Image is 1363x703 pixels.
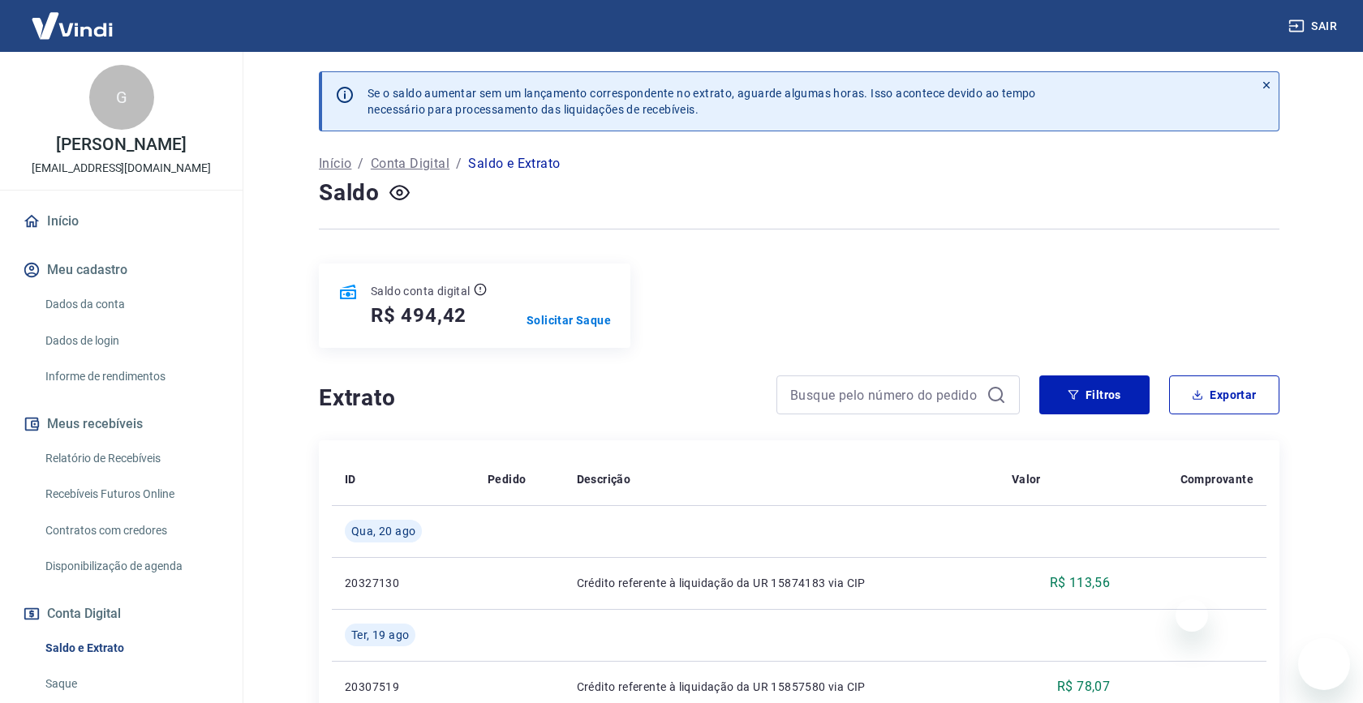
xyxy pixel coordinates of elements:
[1285,11,1344,41] button: Sair
[345,575,462,591] p: 20327130
[19,596,223,632] button: Conta Digital
[319,382,757,414] h4: Extrato
[790,383,980,407] input: Busque pelo número do pedido
[577,471,631,487] p: Descrição
[358,154,363,174] p: /
[351,523,415,539] span: Qua, 20 ago
[345,679,462,695] p: 20307519
[456,154,462,174] p: /
[39,288,223,321] a: Dados da conta
[577,575,986,591] p: Crédito referente à liquidação da UR 15874183 via CIP
[351,627,409,643] span: Ter, 19 ago
[1039,375,1150,414] button: Filtros
[319,177,380,209] h4: Saldo
[1012,471,1041,487] p: Valor
[19,1,125,50] img: Vindi
[89,65,154,130] div: G
[1176,599,1208,632] iframe: Close message
[1050,573,1111,593] p: R$ 113,56
[1169,375,1279,414] button: Exportar
[371,154,449,174] a: Conta Digital
[1180,471,1253,487] p: Comprovante
[527,312,611,328] a: Solicitar Saque
[368,85,1036,118] p: Se o saldo aumentar sem um lançamento correspondente no extrato, aguarde algumas horas. Isso acon...
[39,550,223,583] a: Disponibilização de agenda
[39,514,223,547] a: Contratos com credores
[39,442,223,475] a: Relatório de Recebíveis
[39,478,223,511] a: Recebíveis Futuros Online
[19,406,223,442] button: Meus recebíveis
[19,204,223,239] a: Início
[39,324,223,358] a: Dados de login
[319,154,351,174] a: Início
[39,667,223,701] a: Saque
[371,302,467,328] h5: R$ 494,42
[488,471,526,487] p: Pedido
[1057,677,1110,697] p: R$ 78,07
[39,632,223,665] a: Saldo e Extrato
[56,136,186,153] p: [PERSON_NAME]
[32,160,211,177] p: [EMAIL_ADDRESS][DOMAIN_NAME]
[577,679,986,695] p: Crédito referente à liquidação da UR 15857580 via CIP
[1298,638,1350,690] iframe: Button to launch messaging window
[371,283,471,299] p: Saldo conta digital
[468,154,560,174] p: Saldo e Extrato
[39,360,223,393] a: Informe de rendimentos
[19,252,223,288] button: Meu cadastro
[345,471,356,487] p: ID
